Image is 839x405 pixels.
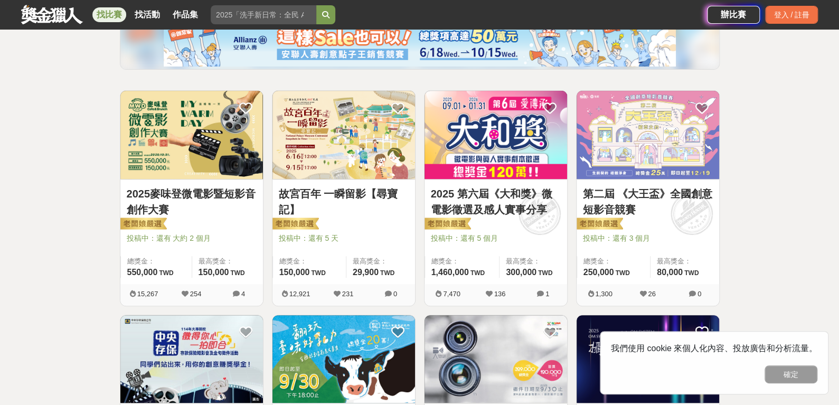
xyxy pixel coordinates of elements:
[118,217,167,232] img: 老闆娘嚴選
[707,6,760,24] a: 辦比賽
[353,256,409,267] span: 最高獎金：
[425,315,567,404] a: Cover Image
[545,290,549,298] span: 1
[380,269,394,277] span: TWD
[393,290,397,298] span: 0
[577,91,719,179] img: Cover Image
[765,365,817,383] button: 確定
[159,269,173,277] span: TWD
[583,268,614,277] span: 250,000
[583,256,644,267] span: 總獎金：
[289,290,310,298] span: 12,921
[353,268,379,277] span: 29,900
[199,268,229,277] span: 150,000
[127,233,257,244] span: 投稿中：還有 大約 2 個月
[272,315,415,403] img: Cover Image
[425,91,567,179] img: Cover Image
[422,217,471,232] img: 老闆娘嚴選
[574,217,623,232] img: 老闆娘嚴選
[272,315,415,404] a: Cover Image
[577,315,719,403] img: Cover Image
[127,186,257,218] a: 2025麥味登微電影暨短影音創作大賽
[137,290,158,298] span: 15,267
[211,5,316,24] input: 2025「洗手新日常：全民 ALL IN」洗手歌全台徵選
[272,91,415,179] img: Cover Image
[443,290,460,298] span: 7,470
[279,233,409,244] span: 投稿中：還有 5 天
[270,217,319,232] img: 老闆娘嚴選
[657,256,713,267] span: 最高獎金：
[765,6,818,24] div: 登入 / 註冊
[615,269,629,277] span: TWD
[92,7,126,22] a: 找比賽
[697,290,701,298] span: 0
[190,290,202,298] span: 254
[431,186,561,218] a: 2025 第六屆《大和獎》微電影徵選及感人實事分享
[425,315,567,403] img: Cover Image
[431,233,561,244] span: 投稿中：還有 5 個月
[684,269,699,277] span: TWD
[279,268,310,277] span: 150,000
[583,186,713,218] a: 第二屆 《大王盃》全國創意短影音競賽
[595,290,612,298] span: 1,300
[230,269,244,277] span: TWD
[583,233,713,244] span: 投稿中：還有 3 個月
[127,268,158,277] span: 550,000
[431,256,493,267] span: 總獎金：
[342,290,354,298] span: 231
[120,91,263,179] img: Cover Image
[311,269,325,277] span: TWD
[506,256,560,267] span: 最高獎金：
[431,268,469,277] span: 1,460,000
[611,344,817,353] span: 我們使用 cookie 來個人化內容、投放廣告和分析流量。
[506,268,536,277] span: 300,000
[494,290,506,298] span: 136
[577,315,719,404] a: Cover Image
[279,186,409,218] a: 故宮百年 一瞬留影【尋寶記】
[127,256,185,267] span: 總獎金：
[657,268,683,277] span: 80,000
[470,269,485,277] span: TWD
[130,7,164,22] a: 找活動
[120,315,263,403] img: Cover Image
[538,269,552,277] span: TWD
[648,290,655,298] span: 26
[168,7,202,22] a: 作品集
[279,256,340,267] span: 總獎金：
[164,19,676,67] img: cf4fb443-4ad2-4338-9fa3-b46b0bf5d316.png
[199,256,257,267] span: 最高獎金：
[120,315,263,404] a: Cover Image
[241,290,245,298] span: 4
